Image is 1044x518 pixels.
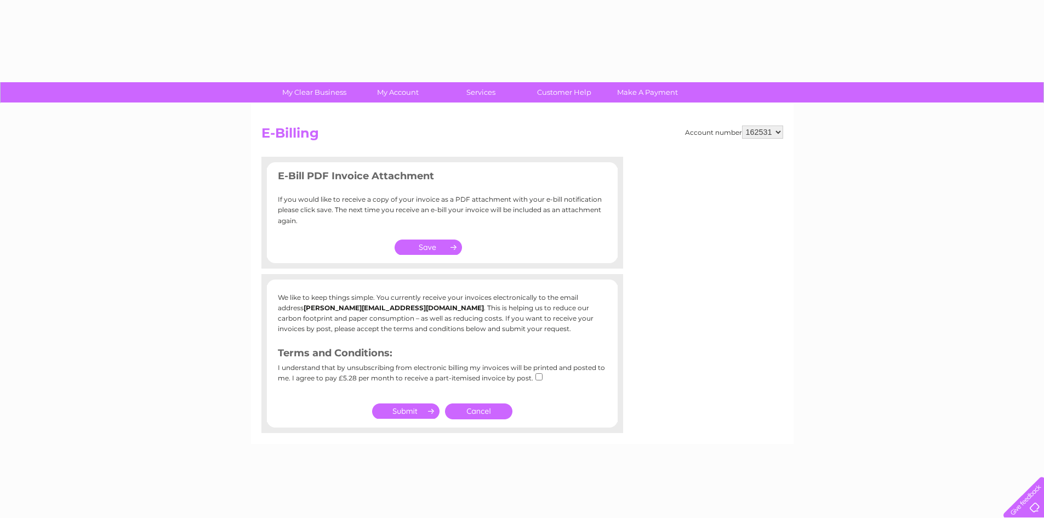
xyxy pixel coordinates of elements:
[278,168,607,187] h3: E-Bill PDF Invoice Attachment
[278,345,607,365] h3: Terms and Conditions:
[519,82,609,103] a: Customer Help
[372,403,440,419] input: Submit
[304,304,484,312] b: [PERSON_NAME][EMAIL_ADDRESS][DOMAIN_NAME]
[278,292,607,334] p: We like to keep things simple. You currently receive your invoices electronically to the email ad...
[278,194,607,226] p: If you would like to receive a copy of your invoice as a PDF attachment with your e-bill notifica...
[602,82,693,103] a: Make A Payment
[352,82,443,103] a: My Account
[445,403,512,419] a: Cancel
[685,126,783,139] div: Account number
[436,82,526,103] a: Services
[269,82,360,103] a: My Clear Business
[278,364,607,390] div: I understand that by unsubscribing from electronic billing my invoices will be printed and posted...
[261,126,783,146] h2: E-Billing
